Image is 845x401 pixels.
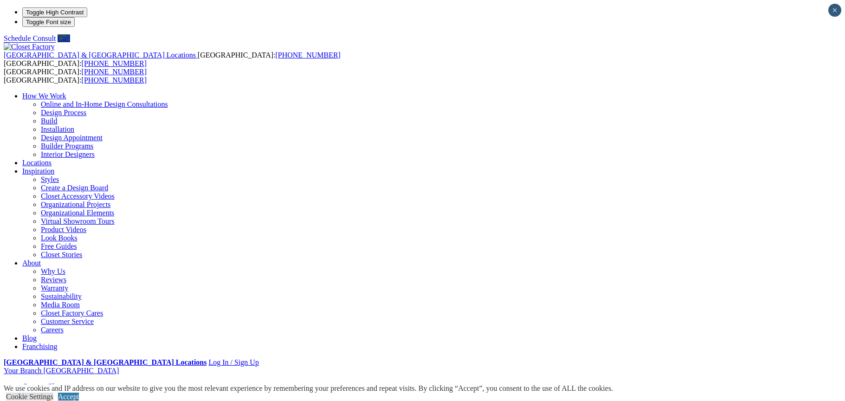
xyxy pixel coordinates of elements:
[22,92,66,100] a: How We Work
[4,43,55,51] img: Closet Factory
[41,125,74,133] a: Installation
[41,150,95,158] a: Interior Designers
[4,51,198,59] a: [GEOGRAPHIC_DATA] & [GEOGRAPHIC_DATA] Locations
[41,175,59,183] a: Styles
[41,100,168,108] a: Online and In-Home Design Consultations
[41,284,68,292] a: Warranty
[43,367,119,375] span: [GEOGRAPHIC_DATA]
[4,68,147,84] span: [GEOGRAPHIC_DATA]: [GEOGRAPHIC_DATA]:
[82,76,147,84] a: [PHONE_NUMBER]
[4,367,119,375] a: Your Branch [GEOGRAPHIC_DATA]
[22,167,54,175] a: Inspiration
[22,343,58,350] a: Franchising
[4,367,41,375] span: Your Branch
[41,317,94,325] a: Customer Service
[4,34,56,42] a: Schedule Consult
[41,142,93,150] a: Builder Programs
[41,200,110,208] a: Organizational Projects
[41,134,103,142] a: Design Appointment
[58,34,70,42] a: Call
[22,159,52,167] a: Locations
[82,59,147,67] a: [PHONE_NUMBER]
[26,9,84,16] span: Toggle High Contrast
[22,382,69,390] a: Custom Closets
[82,68,147,76] a: [PHONE_NUMBER]
[41,209,114,217] a: Organizational Elements
[41,226,86,233] a: Product Videos
[22,259,41,267] a: About
[41,117,58,125] a: Build
[275,51,340,59] a: [PHONE_NUMBER]
[41,267,65,275] a: Why Us
[41,301,80,309] a: Media Room
[828,4,841,17] button: Close
[26,19,71,26] span: Toggle Font size
[41,109,86,116] a: Design Process
[41,192,115,200] a: Closet Accessory Videos
[41,309,103,317] a: Closet Factory Cares
[4,384,613,393] div: We use cookies and IP address on our website to give you the most relevant experience by remember...
[58,393,79,401] a: Accept
[41,217,115,225] a: Virtual Showroom Tours
[41,326,64,334] a: Careers
[41,292,82,300] a: Sustainability
[22,17,75,27] button: Toggle Font size
[41,234,77,242] a: Look Books
[41,184,108,192] a: Create a Design Board
[41,242,77,250] a: Free Guides
[4,51,341,67] span: [GEOGRAPHIC_DATA]: [GEOGRAPHIC_DATA]:
[4,51,196,59] span: [GEOGRAPHIC_DATA] & [GEOGRAPHIC_DATA] Locations
[41,276,66,284] a: Reviews
[4,358,206,366] a: [GEOGRAPHIC_DATA] & [GEOGRAPHIC_DATA] Locations
[6,393,53,401] a: Cookie Settings
[22,7,87,17] button: Toggle High Contrast
[41,251,82,259] a: Closet Stories
[208,358,258,366] a: Log In / Sign Up
[22,334,37,342] a: Blog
